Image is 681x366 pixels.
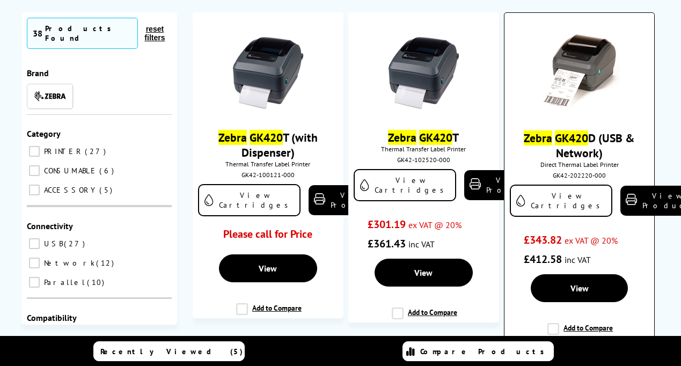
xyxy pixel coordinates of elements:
span: ACCESSORY [41,185,98,195]
span: £301.19 [368,217,406,231]
a: View Product [309,185,389,215]
img: Zebra-GK420T-Front-Small.jpg [383,31,464,112]
span: inc VAT [565,254,591,265]
a: View Cartridges [198,184,301,216]
span: View [259,263,277,274]
a: View Cartridges [354,169,456,201]
span: £343.82 [524,233,562,247]
mark: Zebra [524,130,552,145]
span: 38 [33,28,42,39]
img: Zebra [34,91,66,101]
span: USB [41,239,63,248]
span: 27 [85,147,108,156]
mark: GK420 [555,130,588,145]
span: Compatibility [27,312,77,323]
label: Add to Compare [547,323,613,343]
span: Compare Products [420,347,550,356]
span: Direct Thermal Label Printer [510,160,649,169]
a: Zebra GK420D (USB & Network) [524,130,635,160]
span: inc VAT [408,239,435,250]
label: Add to Compare [236,303,302,324]
span: 27 [64,239,87,248]
a: Zebra GK420T [388,130,459,145]
a: View [219,254,317,282]
span: 10 [87,277,107,287]
span: ex VAT @ 20% [565,235,618,246]
span: View [570,283,589,294]
mark: GK420 [419,130,452,145]
span: Thermal Transfer Label Printer [354,145,494,153]
span: Thermal Transfer Label Printer [198,160,338,168]
input: ACCESSORY 5 [29,185,40,195]
mark: Zebra [388,130,416,145]
span: Recently Viewed (5) [100,347,243,356]
span: £412.58 [524,252,562,266]
div: Products Found [45,24,132,43]
img: Zebra-GK420T-Front-Small.jpg [228,31,308,112]
div: GK42-202220-000 [512,171,646,179]
input: CONSUMABLE 6 [29,165,40,176]
mark: GK420 [250,130,283,145]
a: View Product [464,170,545,200]
mark: Zebra [218,130,247,145]
span: Parallel [41,277,86,287]
input: PRINTER 27 [29,146,40,157]
input: Parallel 10 [29,277,40,288]
span: ex VAT @ 20% [408,219,462,230]
span: View [414,267,433,278]
span: 6 [99,166,116,175]
span: 12 [96,258,116,268]
a: Recently Viewed (5) [93,341,245,361]
a: Zebra GK420T (with Dispenser) [218,130,318,160]
span: Connectivity [27,221,73,231]
div: Please call for Price [212,227,324,246]
div: GK42-100121-000 [201,171,335,179]
label: Add to Compare [392,308,457,328]
a: View Cartridges [510,185,612,217]
input: Network 12 [29,258,40,268]
button: reset filters [138,24,172,42]
a: View [375,259,473,287]
span: Category [27,128,61,139]
input: USB 27 [29,238,40,249]
a: View [531,274,628,302]
span: CONSUMABLE [41,166,98,175]
span: 5 [99,185,115,195]
span: £361.43 [368,237,406,251]
a: Compare Products [402,341,554,361]
div: GK42-102520-000 [356,156,491,164]
span: PRINTER [41,147,84,156]
img: Zebra-GK420D-Front-Small.jpg [539,32,620,112]
span: Network [41,258,95,268]
span: Brand [27,68,49,78]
